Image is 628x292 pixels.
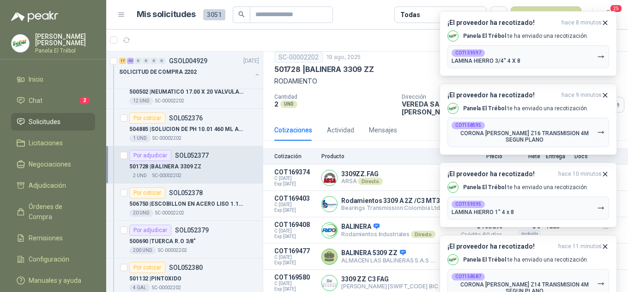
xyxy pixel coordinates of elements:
[35,33,95,46] p: [PERSON_NAME] [PERSON_NAME]
[29,202,86,222] span: Órdenes de Compra
[29,74,43,84] span: Inicio
[447,45,609,68] button: COT159597LAMINA HIERRO 3/4" 4 X 8
[137,8,196,21] h1: Mis solicitudes
[341,275,451,283] p: 3309 ZZ C3 FAG
[127,58,134,64] div: 30
[322,275,337,291] img: Company Logo
[402,100,605,116] p: VEREDA SANJON DE PIEDRA [GEOGRAPHIC_DATA] , [PERSON_NAME][GEOGRAPHIC_DATA]
[155,97,184,105] p: SC-00002202
[155,209,184,217] p: SC-00002202
[369,125,397,135] div: Mensajes
[455,202,481,207] b: COT159595
[106,184,263,221] a: Por cotizarSOL052378506750 |ESCOBILLON EN ACERO LISO 1.13/3220 UNDSC-00002202
[12,35,29,52] img: Company Logo
[129,274,181,283] p: 501132 | PINTOXIDO
[341,231,435,238] p: Rodamientos Industriales
[447,19,558,27] h3: ¡El proveedor ha recotizado!
[274,281,316,286] span: C: [DATE]
[119,55,261,85] a: 17 30 0 0 0 0 GSOL004929[DATE] SOLICITUD DE COMPRA 2202
[129,88,244,96] p: 500502 | NEUMATICO 17.00 X 20 VALVULA LARGA
[452,58,520,64] p: LAMINA HIERRO 3/4" 4 X 8
[11,11,58,22] img: Logo peakr
[129,125,244,134] p: 504885 | SOLUCION DE PH 10.01 460 ML AMARILLO
[79,97,90,104] span: 2
[119,58,126,64] div: 17
[274,168,316,176] p: COT169374
[463,105,588,113] p: te ha enviado una recotización.
[274,228,316,234] span: C: [DATE]
[280,101,297,108] div: UND
[143,58,150,64] div: 0
[175,227,209,233] p: SOL052379
[341,178,383,185] p: ARSA
[452,130,597,143] p: CORONA [PERSON_NAME] Z16 TRANSMISION 4M SEGUN PLANO
[463,184,506,191] b: Panela El Trébol
[274,94,394,100] p: Cantidad
[152,172,181,179] p: SC-00002202
[29,159,71,169] span: Negociaciones
[448,182,458,192] img: Company Logo
[558,243,602,250] span: hace 11 minutos
[29,180,66,191] span: Adjudicación
[511,6,581,23] button: Nueva solicitud
[11,272,95,289] a: Manuales y ayuda
[11,229,95,247] a: Remisiones
[463,33,506,39] b: Panela El Trébol
[463,105,506,112] b: Panela El Trébol
[29,138,63,148] span: Licitaciones
[341,283,451,290] p: [PERSON_NAME] [SWIFT_CODE] BIC
[326,53,361,62] p: 19 ago, 2025
[129,209,153,217] div: 20 UND
[463,184,588,191] p: te ha enviado una recotización.
[175,152,209,159] p: SOL052377
[11,71,95,88] a: Inicio
[341,223,435,231] p: BALINERA
[274,260,316,266] span: Exp: [DATE]
[129,200,244,209] p: 506750 | ESCOBILLON EN ACERO LISO 1.13/32
[29,254,69,264] span: Configuración
[11,134,95,152] a: Licitaciones
[243,57,259,66] p: [DATE]
[327,125,354,135] div: Actividad
[341,204,444,211] p: Bearings Transmission Colombia Ltda
[129,162,201,171] p: 501728 | BALINERA 3309 ZZ
[402,94,605,100] p: Dirección
[600,6,617,23] button: 25
[274,195,316,202] p: COT169403
[11,92,95,109] a: Chat2
[106,109,263,146] a: Por cotizarSOL052376504885 |SOLUCION DE PH 10.01 460 ML AMARILLO1 UNDSC-00002202
[341,257,451,264] p: ALMACEN LAS BALINERAS S.A.S
[274,52,323,63] div: SC-00002202
[400,10,420,20] div: Todas
[562,91,602,99] span: hace 9 minutos
[29,117,60,127] span: Solicitudes
[452,209,514,215] p: LAMINA HIERRO 1" 4 x 8
[274,125,312,135] div: Cotizaciones
[29,95,42,106] span: Chat
[274,176,316,181] span: C: [DATE]
[129,150,171,161] div: Por adjudicar
[129,237,196,246] p: 500690 | TUERCA R.O 3/8"
[158,247,187,254] p: SC-00002202
[321,153,451,160] p: Producto
[448,255,458,265] img: Company Logo
[562,19,602,27] span: hace 8 minutos
[358,178,382,185] div: Directo
[106,146,263,184] a: Por adjudicarSOL052377501728 |BALINERA 3309 ZZ2 UNDSC-00002202
[274,247,316,255] p: COT169477
[106,221,263,258] a: Por adjudicarSOL052379500690 |TUERCA R.O 3/8"200 UNDSC-00002202
[322,197,337,212] img: Company Logo
[158,58,165,64] div: 0
[274,202,316,208] span: C: [DATE]
[463,256,588,264] p: te ha enviado una recotización.
[274,221,316,228] p: COT169408
[274,286,316,292] span: Exp: [DATE]
[322,223,337,238] img: Company Logo
[11,177,95,194] a: Adjudicación
[455,274,481,279] b: COT158587
[135,58,142,64] div: 0
[440,83,617,155] button: ¡El proveedor ha recotizado!hace 9 minutos Company LogoPanela El Trébol te ha enviado una recotiz...
[274,234,316,239] span: Exp: [DATE]
[129,97,153,105] div: 12 UND
[169,115,203,121] p: SOL052376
